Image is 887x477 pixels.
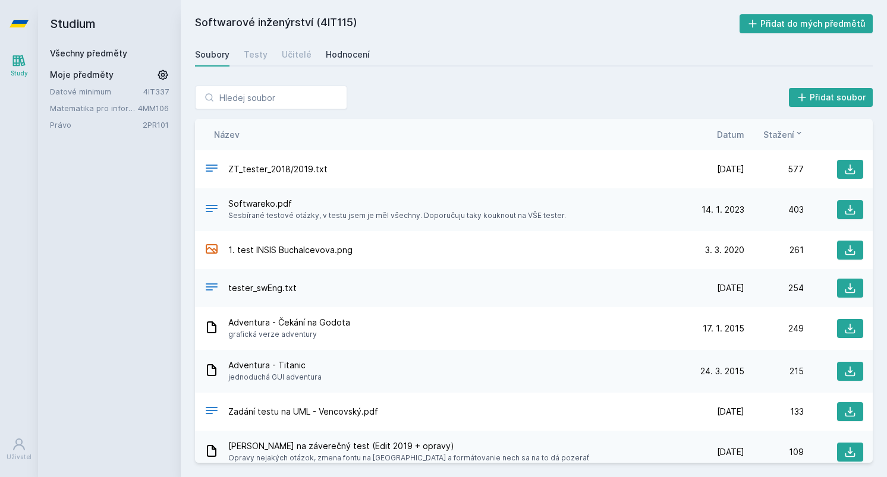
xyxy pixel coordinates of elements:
[717,128,744,141] button: Datum
[205,280,219,297] div: TXT
[195,43,229,67] a: Soubory
[703,323,744,334] span: 17. 1. 2015
[2,48,36,84] a: Study
[205,403,219,421] div: PDF
[143,87,169,96] a: 4IT337
[228,328,350,340] span: grafická verze adventury
[744,446,804,458] div: 109
[228,244,353,256] span: 1. test INSIS Buchalcevova.png
[763,128,794,141] span: Stažení
[2,431,36,467] a: Uživatel
[228,317,350,328] span: Adventura - Čekání na Godota
[326,49,370,61] div: Hodnocení
[228,452,589,464] span: Opravy nejakých otázok, zmena fontu na [GEOGRAPHIC_DATA] a formátovanie nech sa na to dá pozerať
[205,201,219,219] div: PDF
[326,43,370,67] a: Hodnocení
[138,103,169,113] a: 4MM106
[744,244,804,256] div: 261
[50,102,138,114] a: Matematika pro informatiky
[228,440,589,452] span: [PERSON_NAME] na záverečný test (Edit 2019 + opravy)
[744,406,804,418] div: 133
[50,119,143,131] a: Právo
[744,163,804,175] div: 577
[11,69,28,78] div: Study
[740,14,873,33] button: Přidat do mých předmětů
[789,88,873,107] button: Přidat soubor
[717,282,744,294] span: [DATE]
[244,43,268,67] a: Testy
[205,161,219,178] div: TXT
[282,43,312,67] a: Učitelé
[744,365,804,377] div: 215
[717,446,744,458] span: [DATE]
[744,282,804,294] div: 254
[195,86,347,109] input: Hledej soubor
[717,406,744,418] span: [DATE]
[244,49,268,61] div: Testy
[214,128,240,141] button: Název
[282,49,312,61] div: Učitelé
[228,359,322,371] span: Adventura - Titanic
[195,14,740,33] h2: Softwarové inženýrství (4IT115)
[7,453,32,462] div: Uživatel
[50,86,143,97] a: Datové minimum
[744,204,804,216] div: 403
[228,210,566,222] span: Sesbírané testové otázky, v testu jsem je měl všechny. Doporučuju taky kouknout na VŠE tester.
[50,69,114,81] span: Moje předměty
[195,49,229,61] div: Soubory
[717,163,744,175] span: [DATE]
[763,128,804,141] button: Stažení
[700,365,744,377] span: 24. 3. 2015
[228,282,297,294] span: tester_swEng.txt
[228,198,566,210] span: Softwareko.pdf
[205,242,219,259] div: PNG
[228,406,378,418] span: Zadání testu na UML - Vencovský.pdf
[705,244,744,256] span: 3. 3. 2020
[228,163,328,175] span: ZT_tester_2018/2019.txt
[50,48,127,58] a: Všechny předměty
[744,323,804,334] div: 249
[228,371,322,383] span: jednoduchá GUI adventura
[143,120,169,129] a: 2PR101
[702,204,744,216] span: 14. 1. 2023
